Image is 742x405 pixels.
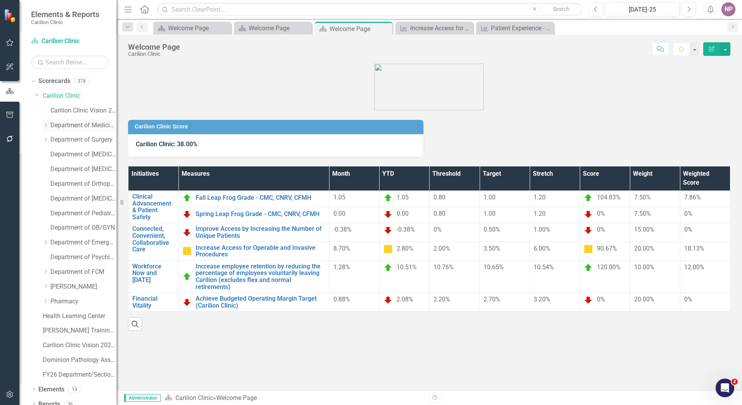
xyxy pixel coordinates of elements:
[608,5,677,14] div: [DATE]-25
[43,356,116,365] a: Dominion Pathology Associates
[128,51,180,57] div: Carilion Clinic
[50,180,116,189] a: Department of Orthopaedics
[433,194,446,201] span: 0.80
[179,242,329,260] td: Double-Click to Edit Right Click for Context Menu
[196,225,325,239] a: Improve Access by Increasing the Number of Unique Patients
[684,263,704,271] span: 12.00%
[333,194,345,201] span: 1.05
[179,191,329,207] td: Double-Click to Edit Right Click for Context Menu
[128,223,179,260] td: Double-Click to Edit Right Click for Context Menu
[478,23,552,33] a: Patient Experience - Likelihood of Your Recommending Our Practice to Others (Velocity Care)
[128,191,179,223] td: Double-Click to Edit Right Click for Context Menu
[433,245,450,252] span: 2.00%
[597,263,621,271] span: 120.00%
[491,23,552,33] div: Patient Experience - Likelihood of Your Recommending Our Practice to Others (Velocity Care)
[216,394,257,402] div: Welcome Page
[168,23,229,33] div: Welcome Page
[597,194,621,201] span: 104.83%
[31,10,99,19] span: Elements & Reports
[684,194,701,201] span: 7.86%
[68,386,81,393] div: 13
[597,296,605,303] span: 0%
[196,211,325,218] a: Spring Leap Frog Grade - CMC, CNRV, CFMH
[534,263,554,271] span: 10.54%
[584,225,593,235] img: Below Plan
[383,244,393,254] img: Caution
[135,124,420,130] h3: Carilion Clinic Score
[38,385,64,394] a: Elements
[333,263,350,271] span: 1.28%
[74,78,89,85] div: 378
[721,2,735,16] div: NP
[182,193,192,202] img: On Target
[433,226,442,233] span: 0%
[43,326,116,335] a: [PERSON_NAME] Training Scorecard 8/23
[31,55,109,69] input: Search Below...
[383,209,393,219] img: Below Plan
[132,263,174,284] a: Workforce Now and [DATE]
[484,226,500,233] span: 0.50%
[196,244,325,258] a: Increase Access for Operable and Invasive Procedures
[175,394,213,402] a: Carilion Clinic
[182,209,192,219] img: Below Plan
[165,394,423,403] div: »
[397,226,415,234] span: -0.38%
[132,295,174,309] a: Financial Vitality
[584,244,593,254] img: Caution
[50,150,116,159] a: Department of [MEDICAL_DATA]
[236,23,310,33] a: Welcome Page
[157,3,583,16] input: Search ClearPoint...
[433,296,450,303] span: 2.20%
[534,194,546,201] span: 1.20
[329,24,390,34] div: Welcome Page
[128,293,179,312] td: Double-Click to Edit Right Click for Context Menu
[716,379,734,397] iframe: Intercom live chat
[584,295,593,305] img: Below Plan
[196,295,325,309] a: Achieve Budgeted Operating Margin Target (Carilion Clinic)
[50,238,116,247] a: Department of Emergency Medicine
[383,193,393,202] img: On Target
[484,296,500,303] span: 2.70%
[50,106,116,115] a: Carilion Clinic Vision 2025 Scorecard
[179,207,329,223] td: Double-Click to Edit Right Click for Context Menu
[179,260,329,292] td: Double-Click to Edit Right Click for Context Menu
[50,297,116,306] a: Pharmacy
[605,2,680,16] button: [DATE]-25
[397,23,471,33] a: Increase Access for Operable and Invasive Procedures
[196,263,325,290] a: Increase employee retention by reducing the percentage of employees voluntarily leaving Carilion ...
[684,226,692,233] span: 0%
[38,77,70,86] a: Scorecards
[634,226,654,233] span: 15.00%
[179,223,329,242] td: Double-Click to Edit Right Click for Context Menu
[50,253,116,262] a: Department of Psychiatry
[684,245,704,252] span: 18.13%
[584,263,593,272] img: On Target
[542,4,581,15] button: Search
[397,194,409,201] span: 1.05
[397,263,417,271] span: 10.51%
[50,194,116,203] a: Department of [MEDICAL_DATA]
[634,245,654,252] span: 20.00%
[433,263,454,271] span: 10.76%
[634,194,651,201] span: 7.50%
[50,223,116,232] a: Department of OB/GYN
[124,394,161,402] span: Administrator
[732,379,738,385] span: 2
[132,225,174,253] a: Connected, Convenient, Collaborative Care
[397,210,409,217] span: 0.00
[31,19,99,25] small: Carilion Clinic
[397,245,413,252] span: 2.80%
[31,37,109,46] a: Carilion Clinic
[182,272,192,281] img: On Target
[534,296,550,303] span: 3.20%
[597,210,605,217] span: 0%
[684,296,692,303] span: 0%
[534,210,546,217] span: 1.20
[534,245,550,252] span: 6.00%
[484,263,504,271] span: 10.65%
[4,9,18,22] img: ClearPoint Strategy
[584,209,593,219] img: Below Plan
[433,210,446,217] span: 0.80
[333,245,350,252] span: 8.70%
[333,296,350,303] span: 0.88%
